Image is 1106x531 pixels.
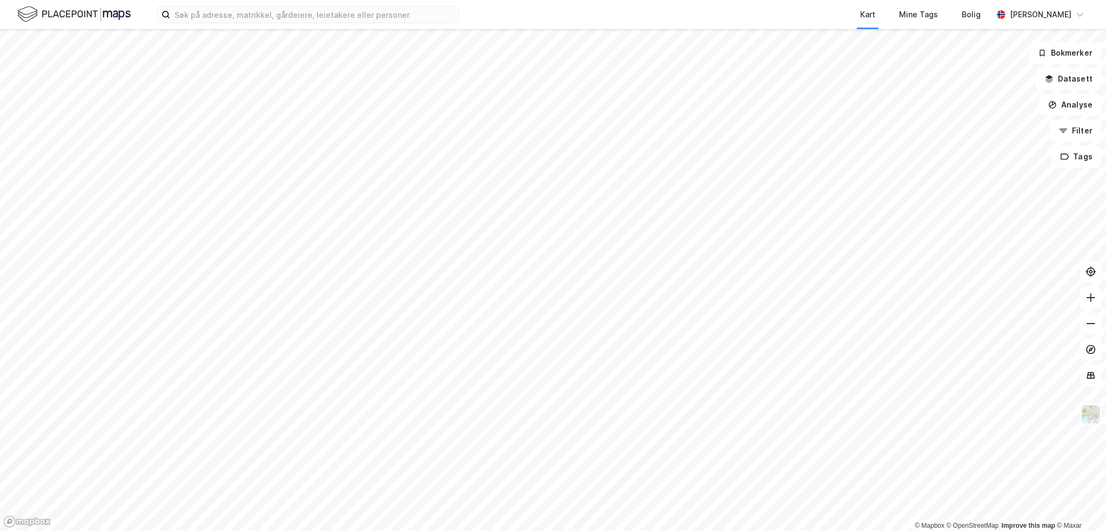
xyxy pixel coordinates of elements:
[17,5,131,24] img: logo.f888ab2527a4732fd821a326f86c7f29.svg
[860,8,875,21] div: Kart
[170,6,459,23] input: Søk på adresse, matrikkel, gårdeiere, leietakere eller personer
[1052,479,1106,531] div: Kontrollprogram for chat
[899,8,938,21] div: Mine Tags
[1052,479,1106,531] iframe: Chat Widget
[1010,8,1071,21] div: [PERSON_NAME]
[962,8,981,21] div: Bolig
